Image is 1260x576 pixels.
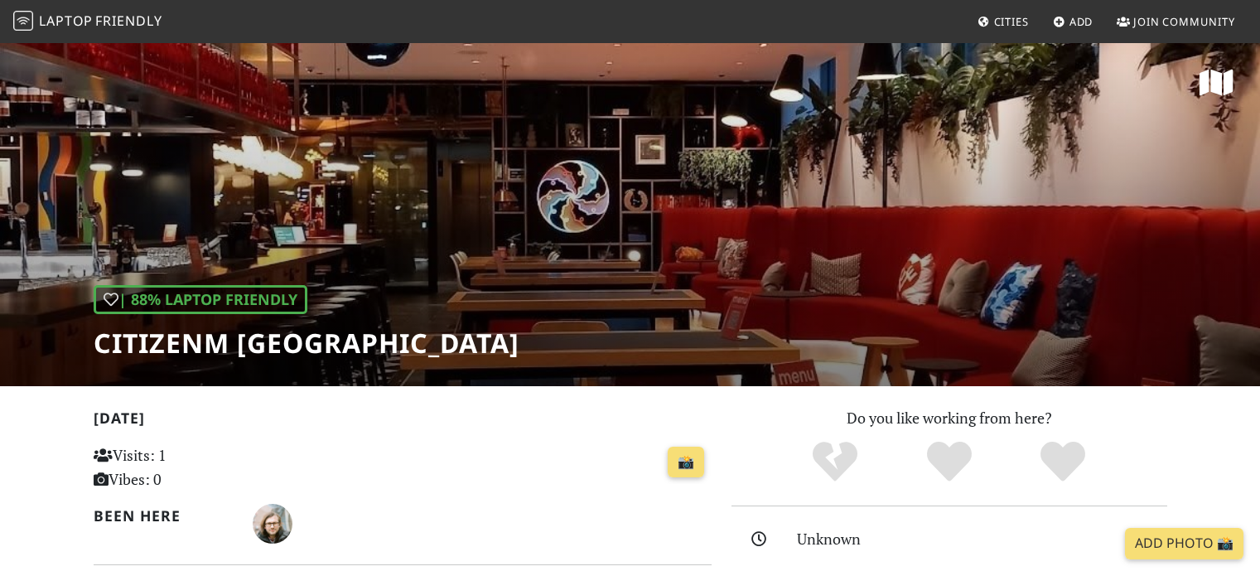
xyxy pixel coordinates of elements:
h2: Been here [94,507,234,525]
a: Add [1046,7,1100,36]
h2: [DATE] [94,409,712,433]
span: Laptop [39,12,93,30]
span: Cities [994,14,1029,29]
a: Join Community [1110,7,1242,36]
span: Dan G [253,512,292,532]
div: No [778,439,892,485]
div: Unknown [797,527,1176,551]
span: Join Community [1133,14,1235,29]
h1: citizenM [GEOGRAPHIC_DATA] [94,327,519,359]
img: 4662-dan.jpg [253,504,292,544]
div: Yes [892,439,1007,485]
a: Cities [971,7,1036,36]
a: Add Photo 📸 [1125,528,1243,559]
a: LaptopFriendly LaptopFriendly [13,7,162,36]
div: | 88% Laptop Friendly [94,285,307,314]
div: Definitely! [1006,439,1120,485]
p: Do you like working from here? [731,406,1167,430]
img: LaptopFriendly [13,11,33,31]
p: Visits: 1 Vibes: 0 [94,443,287,491]
span: Add [1069,14,1093,29]
a: 📸 [668,447,704,478]
span: Friendly [95,12,162,30]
